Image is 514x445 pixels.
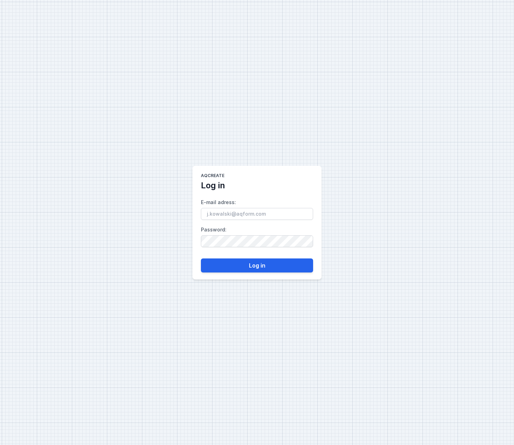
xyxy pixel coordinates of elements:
[201,224,313,247] label: Password :
[201,258,313,272] button: Log in
[201,235,313,247] input: Password:
[201,208,313,220] input: E-mail adress:
[201,180,225,191] h2: Log in
[201,173,224,180] h1: AQcreate
[201,197,313,220] label: E-mail adress :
